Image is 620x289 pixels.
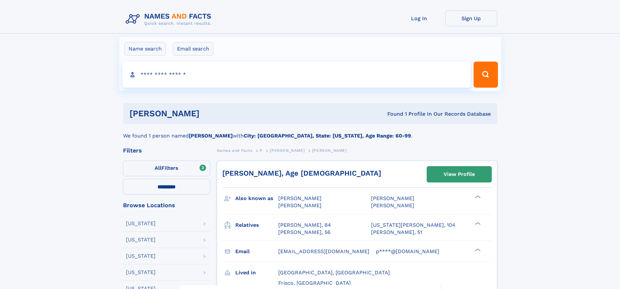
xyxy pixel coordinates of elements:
[278,269,390,276] span: [GEOGRAPHIC_DATA], [GEOGRAPHIC_DATA]
[130,109,294,118] h1: [PERSON_NAME]
[278,202,322,209] span: [PERSON_NAME]
[371,222,455,229] a: [US_STATE][PERSON_NAME], 104
[444,167,475,182] div: View Profile
[278,280,351,286] span: Frisco, [GEOGRAPHIC_DATA]
[123,202,210,208] div: Browse Locations
[126,237,156,242] div: [US_STATE]
[189,133,233,139] b: [PERSON_NAME]
[445,10,497,26] a: Sign Up
[235,220,278,231] h3: Relatives
[473,221,481,225] div: ❯
[393,10,445,26] a: Log In
[278,222,331,229] a: [PERSON_NAME], 84
[473,195,481,199] div: ❯
[270,148,305,153] span: [PERSON_NAME]
[260,148,263,153] span: P
[278,229,331,236] a: [PERSON_NAME], 56
[427,166,491,182] a: View Profile
[371,202,414,209] span: [PERSON_NAME]
[124,42,166,56] label: Name search
[217,146,253,154] a: Names and Facts
[312,148,347,153] span: [PERSON_NAME]
[278,195,322,201] span: [PERSON_NAME]
[473,248,481,252] div: ❯
[123,161,210,176] label: Filters
[126,253,156,259] div: [US_STATE]
[155,165,161,171] span: All
[235,246,278,257] h3: Email
[270,146,305,154] a: [PERSON_NAME]
[173,42,214,56] label: Email search
[235,193,278,204] h3: Also known as
[122,62,471,88] input: search input
[222,169,381,177] a: [PERSON_NAME], Age [DEMOGRAPHIC_DATA]
[244,133,411,139] b: City: [GEOGRAPHIC_DATA], State: [US_STATE], Age Range: 60-99
[126,221,156,226] div: [US_STATE]
[123,10,217,28] img: Logo Names and Facts
[260,146,263,154] a: P
[123,124,497,140] div: We found 1 person named with .
[278,248,369,254] span: [EMAIL_ADDRESS][DOMAIN_NAME]
[474,62,498,88] button: Search Button
[235,267,278,278] h3: Lived in
[293,110,491,118] div: Found 1 Profile In Our Records Database
[126,270,156,275] div: [US_STATE]
[123,148,210,153] div: Filters
[371,229,422,236] a: [PERSON_NAME], 51
[371,195,414,201] span: [PERSON_NAME]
